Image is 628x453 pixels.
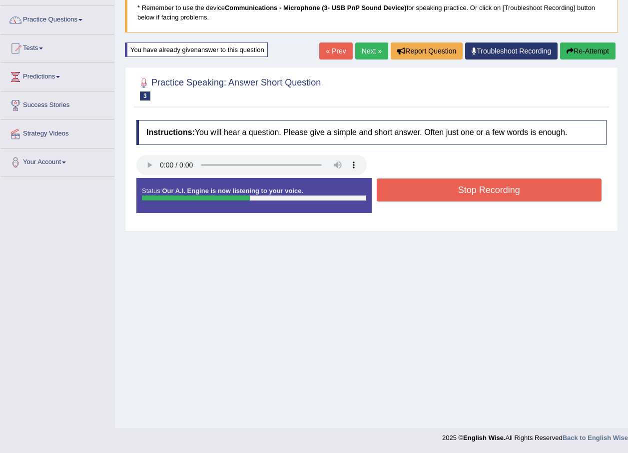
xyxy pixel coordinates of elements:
strong: English Wise. [463,434,505,441]
a: Practice Questions [0,6,114,31]
a: Next » [355,42,388,59]
a: Success Stories [0,91,114,116]
div: You have already given answer to this question [125,42,268,57]
a: Predictions [0,63,114,88]
button: Stop Recording [377,178,602,201]
strong: Our A.I. Engine is now listening to your voice. [162,187,303,194]
a: Back to English Wise [563,434,628,441]
a: Tests [0,34,114,59]
div: 2025 © All Rights Reserved [442,428,628,442]
div: Status: [136,178,372,213]
a: « Prev [319,42,352,59]
a: Your Account [0,148,114,173]
span: 3 [140,91,150,100]
b: Instructions: [146,128,195,136]
a: Troubleshoot Recording [465,42,558,59]
h2: Practice Speaking: Answer Short Question [136,75,321,100]
b: Communications - Microphone (3- USB PnP Sound Device) [225,4,407,11]
button: Report Question [391,42,463,59]
a: Strategy Videos [0,120,114,145]
h4: You will hear a question. Please give a simple and short answer. Often just one or a few words is... [136,120,607,145]
button: Re-Attempt [560,42,616,59]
